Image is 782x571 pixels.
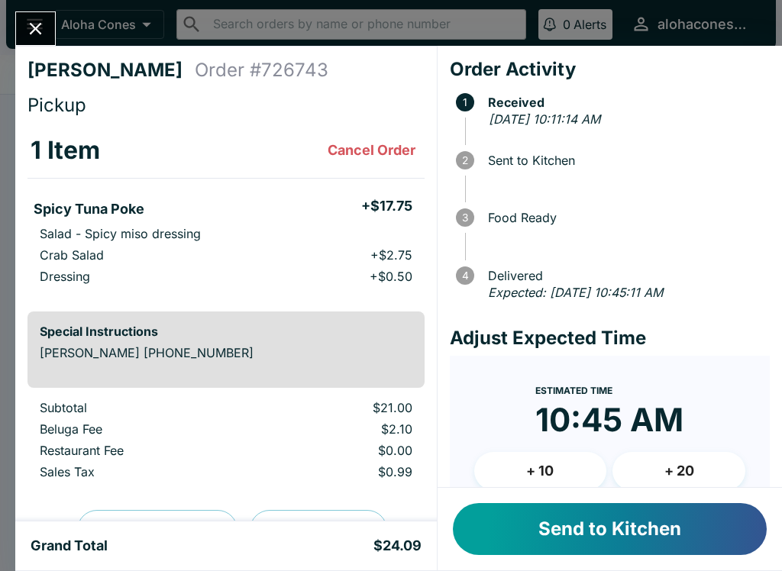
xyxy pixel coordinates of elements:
[322,135,422,166] button: Cancel Order
[40,443,241,458] p: Restaurant Fee
[40,269,90,284] p: Dressing
[195,59,328,82] h4: Order # 726743
[474,452,607,490] button: + 10
[40,247,104,263] p: Crab Salad
[463,96,467,108] text: 1
[27,123,425,299] table: orders table
[266,421,412,437] p: $2.10
[361,197,412,215] h5: + $17.75
[488,285,663,300] em: Expected: [DATE] 10:45:11 AM
[250,510,387,550] button: Print Receipt
[461,269,468,282] text: 4
[40,400,241,415] p: Subtotal
[40,345,412,360] p: [PERSON_NAME] [PHONE_NUMBER]
[462,211,468,224] text: 3
[266,464,412,479] p: $0.99
[450,58,770,81] h4: Order Activity
[77,510,238,550] button: Preview Receipt
[450,327,770,350] h4: Adjust Expected Time
[462,154,468,166] text: 2
[40,324,412,339] h6: Special Instructions
[453,503,767,555] button: Send to Kitchen
[16,12,55,45] button: Close
[480,95,770,109] span: Received
[40,464,241,479] p: Sales Tax
[27,400,425,486] table: orders table
[535,385,612,396] span: Estimated Time
[266,443,412,458] p: $0.00
[480,153,770,167] span: Sent to Kitchen
[480,211,770,224] span: Food Ready
[40,226,201,241] p: Salad - Spicy miso dressing
[370,269,412,284] p: + $0.50
[612,452,745,490] button: + 20
[31,135,100,166] h3: 1 Item
[31,537,108,555] h5: Grand Total
[370,247,412,263] p: + $2.75
[489,111,600,127] em: [DATE] 10:11:14 AM
[27,94,86,116] span: Pickup
[266,400,412,415] p: $21.00
[27,59,195,82] h4: [PERSON_NAME]
[373,537,422,555] h5: $24.09
[34,200,144,218] h5: Spicy Tuna Poke
[535,400,683,440] time: 10:45 AM
[480,269,770,282] span: Delivered
[40,421,241,437] p: Beluga Fee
